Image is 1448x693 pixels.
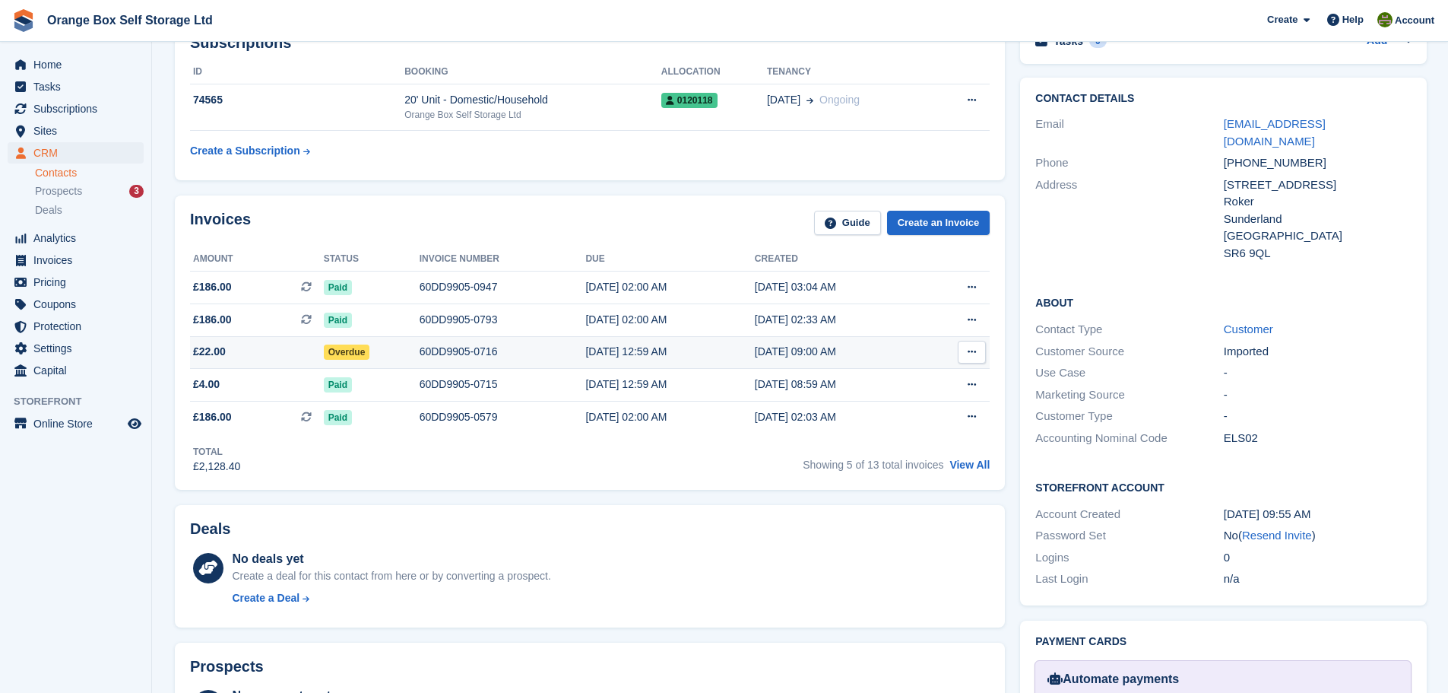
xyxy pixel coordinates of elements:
[8,98,144,119] a: menu
[1224,193,1412,211] div: Roker
[585,247,754,272] th: Due
[755,312,924,328] div: [DATE] 02:33 AM
[819,94,860,106] span: Ongoing
[33,120,125,141] span: Sites
[193,459,240,475] div: £2,128.40
[1224,117,1326,148] a: [EMAIL_ADDRESS][DOMAIN_NAME]
[193,279,232,295] span: £186.00
[1238,529,1316,542] span: ( )
[324,247,420,272] th: Status
[33,338,125,359] span: Settings
[324,313,352,328] span: Paid
[1054,34,1083,48] h2: Tasks
[190,520,230,538] h2: Deals
[420,409,586,425] div: 60DD9905-0579
[193,445,240,459] div: Total
[8,250,144,271] a: menu
[33,272,125,293] span: Pricing
[324,345,370,360] span: Overdue
[8,227,144,249] a: menu
[8,54,144,75] a: menu
[420,247,586,272] th: Invoice number
[8,360,144,381] a: menu
[1035,93,1412,105] h2: Contact Details
[33,54,125,75] span: Home
[1035,364,1223,382] div: Use Case
[190,60,404,84] th: ID
[1035,408,1223,425] div: Customer Type
[193,344,226,360] span: £22.00
[767,60,933,84] th: Tenancy
[33,227,125,249] span: Analytics
[1342,12,1364,27] span: Help
[8,142,144,164] a: menu
[1035,294,1412,310] h2: About
[33,413,125,434] span: Online Store
[404,108,661,122] div: Orange Box Self Storage Ltd
[35,184,82,199] span: Prospects
[1224,364,1412,382] div: -
[1224,211,1412,228] div: Sunderland
[1224,245,1412,262] div: SR6 9QL
[35,202,144,218] a: Deals
[420,312,586,328] div: 60DD9905-0793
[1035,571,1223,588] div: Last Login
[1224,408,1412,425] div: -
[1395,13,1434,28] span: Account
[35,166,144,180] a: Contacts
[232,590,299,606] div: Create a Deal
[8,316,144,337] a: menu
[35,183,144,199] a: Prospects 3
[1035,154,1223,172] div: Phone
[1224,227,1412,245] div: [GEOGRAPHIC_DATA]
[129,185,144,198] div: 3
[1224,571,1412,588] div: n/a
[1224,506,1412,523] div: [DATE] 09:55 AM
[190,137,310,165] a: Create a Subscription
[190,92,404,108] div: 74565
[1035,343,1223,361] div: Customer Source
[12,9,35,32] img: stora-icon-8386f47178a22dfd0bd8f6a31ec36ba5ce8667c1dd55bd0f319d3a0aa187defe.svg
[190,247,324,272] th: Amount
[404,60,661,84] th: Booking
[755,409,924,425] div: [DATE] 02:03 AM
[1242,529,1312,542] a: Resend Invite
[1377,12,1393,27] img: Pippa White
[8,338,144,359] a: menu
[1367,33,1387,50] a: Add
[1224,549,1412,567] div: 0
[33,98,125,119] span: Subscriptions
[755,377,924,393] div: [DATE] 08:59 AM
[1035,430,1223,447] div: Accounting Nominal Code
[585,312,754,328] div: [DATE] 02:00 AM
[420,377,586,393] div: 60DD9905-0715
[585,377,754,393] div: [DATE] 12:59 AM
[1035,479,1412,494] h2: Storefront Account
[193,409,232,425] span: £186.00
[33,316,125,337] span: Protection
[1035,321,1223,339] div: Contact Type
[8,272,144,293] a: menu
[803,459,943,471] span: Showing 5 of 13 total invoices
[324,410,352,425] span: Paid
[8,120,144,141] a: menu
[1224,154,1412,172] div: [PHONE_NUMBER]
[1267,12,1297,27] span: Create
[193,312,232,328] span: £186.00
[193,377,220,393] span: £4.00
[33,142,125,164] span: CRM
[420,344,586,360] div: 60DD9905-0716
[1035,176,1223,262] div: Address
[755,279,924,295] div: [DATE] 03:04 AM
[232,568,550,584] div: Create a deal for this contact from here or by converting a prospect.
[661,60,767,84] th: Allocation
[755,247,924,272] th: Created
[14,394,151,409] span: Storefront
[190,34,990,52] h2: Subscriptions
[8,413,144,434] a: menu
[324,377,352,393] span: Paid
[420,279,586,295] div: 60DD9905-0947
[755,344,924,360] div: [DATE] 09:00 AM
[1035,506,1223,523] div: Account Created
[404,92,661,108] div: 20' Unit - Domestic/Household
